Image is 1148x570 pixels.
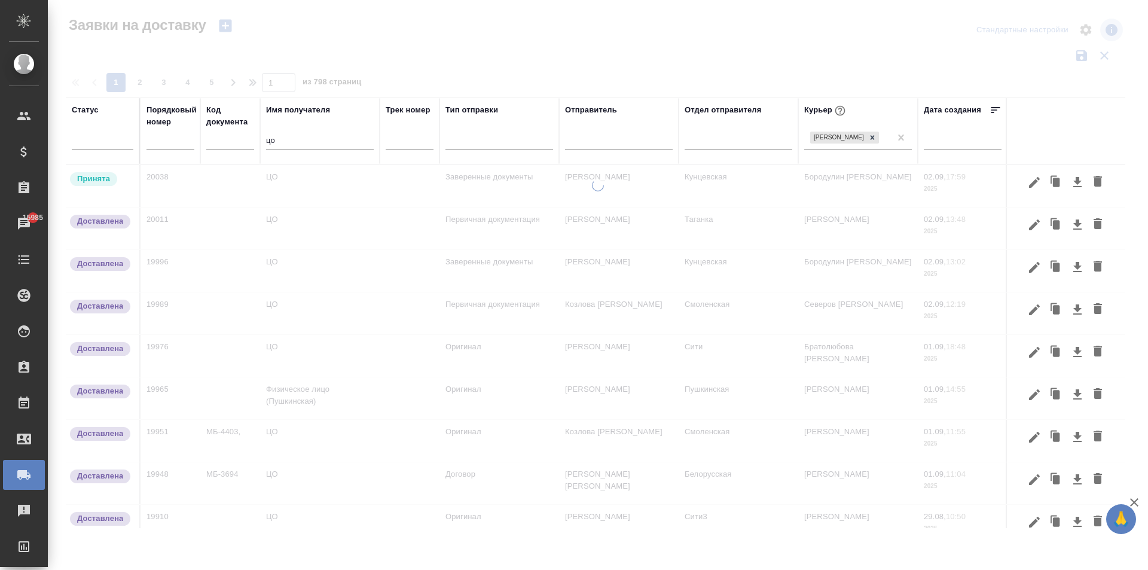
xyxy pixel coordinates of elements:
div: Отправитель [565,104,617,116]
button: Редактировать [1024,426,1045,449]
button: Редактировать [1024,468,1045,491]
div: Статус [72,104,99,116]
button: Редактировать [1024,511,1045,534]
div: Курьер [804,103,848,118]
div: Документы доставлены, фактическая дата доставки проставиться автоматически [69,341,133,357]
button: Редактировать [1024,171,1045,194]
p: Доставлена [77,513,123,525]
button: Скачать [1067,426,1088,449]
div: Код документа [206,104,254,128]
p: Доставлена [77,343,123,355]
div: Порядковый номер [146,104,197,128]
div: Документы доставлены, фактическая дата доставки проставиться автоматически [69,298,133,315]
div: Дата создания [924,104,981,116]
button: Редактировать [1024,298,1045,321]
div: Тип отправки [445,104,498,116]
button: Удалить [1088,511,1108,534]
div: Отдел отправителя [685,104,761,116]
div: Иванова Евгения [809,130,880,145]
button: Удалить [1088,171,1108,194]
button: Редактировать [1024,341,1045,364]
button: Редактировать [1024,214,1045,236]
button: Клонировать [1045,171,1067,194]
button: Скачать [1067,214,1088,236]
div: Документы доставлены, фактическая дата доставки проставиться автоматически [69,256,133,272]
p: Доставлена [77,428,123,440]
a: 15985 [3,209,45,239]
div: Документы доставлены, фактическая дата доставки проставиться автоматически [69,511,133,527]
button: Удалить [1088,256,1108,279]
div: Курьер назначен [69,171,133,187]
button: Клонировать [1045,256,1067,279]
button: Клонировать [1045,341,1067,364]
button: Клонировать [1045,468,1067,491]
button: Скачать [1067,511,1088,534]
button: При выборе курьера статус заявки автоматически поменяется на «Принята» [832,103,848,118]
div: Документы доставлены, фактическая дата доставки проставиться автоматически [69,383,133,400]
div: Документы доставлены, фактическая дата доставки проставиться автоматически [69,426,133,442]
button: Скачать [1067,341,1088,364]
p: Принята [77,173,110,185]
button: Удалить [1088,214,1108,236]
button: Клонировать [1045,426,1067,449]
div: Документы доставлены, фактическая дата доставки проставиться автоматически [69,214,133,230]
button: Удалить [1088,298,1108,321]
div: [PERSON_NAME] [810,132,866,144]
p: Доставлена [77,385,123,397]
button: Клонировать [1045,511,1067,534]
div: Документы доставлены, фактическая дата доставки проставиться автоматически [69,468,133,484]
button: Удалить [1088,426,1108,449]
p: Доставлена [77,300,123,312]
button: Клонировать [1045,383,1067,406]
button: Скачать [1067,171,1088,194]
button: Удалить [1088,341,1108,364]
span: 🙏 [1111,507,1131,532]
button: Скачать [1067,468,1088,491]
button: Удалить [1088,468,1108,491]
div: Имя получателя [266,104,330,116]
p: Доставлена [77,470,123,482]
button: Редактировать [1024,383,1045,406]
button: Скачать [1067,256,1088,279]
button: Клонировать [1045,214,1067,236]
p: Доставлена [77,258,123,270]
div: Трек номер [386,104,430,116]
span: 15985 [16,212,50,224]
button: Скачать [1067,383,1088,406]
button: Удалить [1088,383,1108,406]
button: Клонировать [1045,298,1067,321]
button: Редактировать [1024,256,1045,279]
button: Скачать [1067,298,1088,321]
p: Доставлена [77,215,123,227]
button: 🙏 [1106,504,1136,534]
